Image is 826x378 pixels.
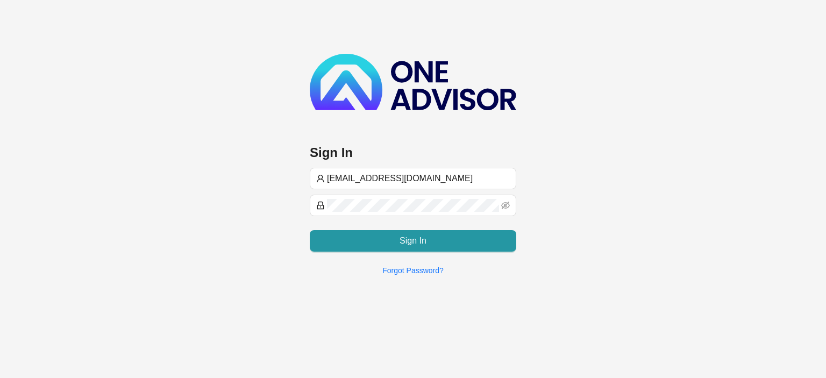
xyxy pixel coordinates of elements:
span: user [316,174,325,183]
h3: Sign In [310,144,516,161]
button: Sign In [310,230,516,252]
span: lock [316,201,325,210]
span: Sign In [400,234,426,247]
a: Forgot Password? [382,266,444,275]
span: eye-invisible [501,201,510,210]
input: Username [327,172,510,185]
img: b89e593ecd872904241dc73b71df2e41-logo-dark.svg [310,54,516,110]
